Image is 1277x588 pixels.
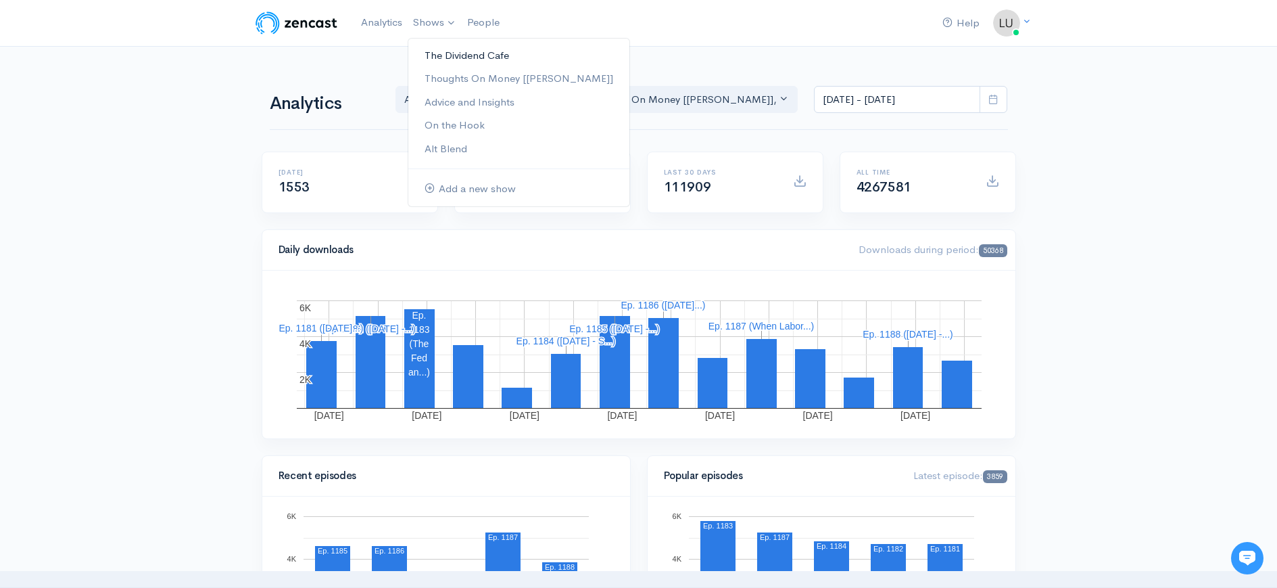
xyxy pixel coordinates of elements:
text: Ep. 1185 [317,547,347,555]
a: On the Hook [408,114,629,137]
a: Thoughts On Money [[PERSON_NAME]] [408,67,629,91]
h4: Popular episodes [664,470,898,482]
text: [DATE] [607,410,637,421]
text: [DATE] [412,410,441,421]
ul: Shows [408,38,630,207]
text: Ep. [412,310,426,321]
text: 2K [299,374,312,385]
h1: Analytics [270,94,379,114]
span: Latest episode: [913,469,1007,482]
a: The Dividend Cafe [408,44,629,68]
text: Ep. 1187 [759,533,789,541]
text: 6K [299,302,312,313]
span: 1553 [279,179,310,196]
text: [DATE] [314,410,343,421]
text: Ep. 1183 [702,522,732,530]
text: Ep. 1184 ([DATE] - S...) [516,336,615,346]
span: New conversation [87,187,162,198]
text: [DATE] [802,410,832,421]
svg: A chart. [279,287,999,422]
text: 6K [287,512,296,520]
a: Add a new show [408,177,629,201]
text: an...) [408,367,430,378]
text: Ep. 1186 [374,547,404,555]
a: People [462,8,505,37]
text: 4K [287,555,296,563]
input: analytics date range selector [814,86,980,114]
img: ZenCast Logo [254,9,339,37]
div: Advice and Insights , The Dividend Cafe , Thoughts On Money [[PERSON_NAME]] , Alt Blend , On the ... [404,92,777,108]
h4: Daily downloads [279,244,843,256]
span: 50368 [979,244,1007,257]
a: Help [937,9,985,38]
a: Shows [408,8,462,38]
h6: All time [857,168,969,176]
text: 6K [672,512,681,520]
text: Ep. 1181 ([DATE]...) [279,323,363,334]
a: Analytics [356,8,408,37]
text: Ep. 1186 ([DATE]...) [621,300,705,311]
h1: Hi 👋 [20,66,250,87]
text: Ep. 1188 [544,563,574,571]
h6: [DATE] [279,168,391,176]
text: Ep. 1182 [873,545,902,553]
text: 4K [672,555,681,563]
p: Find an answer quickly [18,232,252,248]
text: [DATE] [900,410,930,421]
text: [DATE] [509,410,539,421]
h4: Recent episodes [279,470,606,482]
span: Downloads during period: [859,243,1007,256]
span: 4267581 [857,179,911,196]
h6: Last 30 days [664,168,777,176]
span: 3859 [983,470,1007,483]
a: Alt Blend [408,137,629,161]
a: Advice and Insights [408,91,629,114]
h2: Just let us know if you need anything and we'll be happy to help! 🙂 [20,90,250,155]
text: 4K [299,338,312,349]
text: Ep. 1181 [930,545,959,553]
iframe: gist-messenger-bubble-iframe [1231,542,1263,574]
span: 111909 [664,179,711,196]
text: Ep. 1185 ([DATE] -...) [569,323,660,334]
text: Ep. 1184 [816,542,846,550]
button: New conversation [21,179,249,206]
text: [DATE] [704,410,734,421]
text: Ep. 1188 ([DATE] -...) [863,329,953,340]
button: Advice and Insights, The Dividend Cafe, Thoughts On Money [TOM], Alt Blend, On the Hook [395,86,798,114]
input: Search articles [39,254,241,281]
img: ... [993,9,1020,37]
text: Ep. 1182 ([DATE] -...) [325,323,416,334]
text: Ep. 1187 (When Labor...) [708,321,813,332]
text: Ep. 1187 [487,533,517,541]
